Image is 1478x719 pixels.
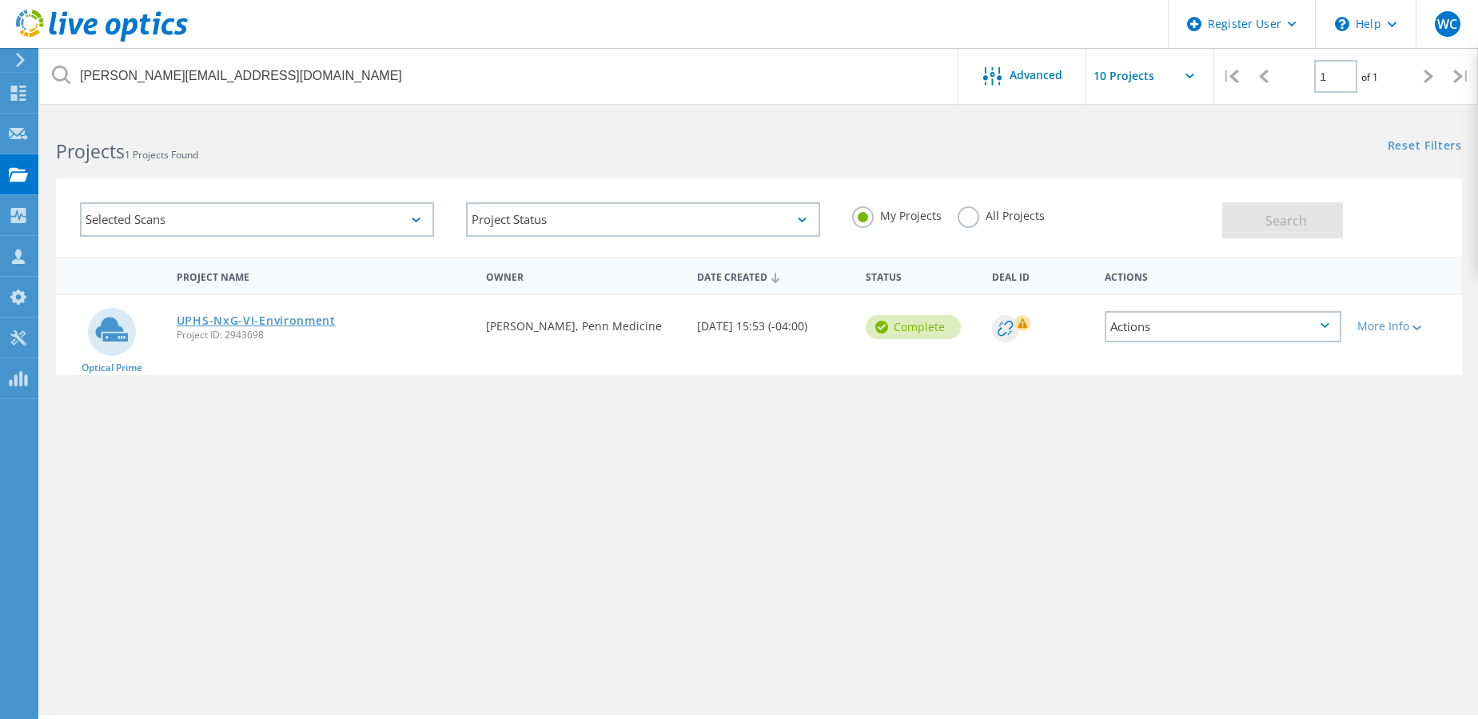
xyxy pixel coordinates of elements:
[1265,212,1307,230] span: Search
[1335,17,1349,31] svg: \n
[1388,140,1462,154] a: Reset Filters
[958,206,1045,222] label: All Projects
[689,295,858,348] div: [DATE] 15:53 (-04:00)
[1105,311,1342,342] div: Actions
[80,202,434,237] div: Selected Scans
[1010,70,1062,81] span: Advanced
[169,261,478,290] div: Project Name
[1445,48,1478,105] div: |
[177,330,470,340] span: Project ID: 2943698
[478,261,689,290] div: Owner
[16,34,188,45] a: Live Optics Dashboard
[984,261,1097,290] div: Deal Id
[1357,321,1454,332] div: More Info
[852,206,942,222] label: My Projects
[858,261,984,290] div: Status
[40,48,959,104] input: Search projects by name, owner, ID, company, etc
[689,261,858,291] div: Date Created
[56,138,125,164] b: Projects
[1222,202,1343,238] button: Search
[1214,48,1247,105] div: |
[1437,18,1457,30] span: WC
[466,202,820,237] div: Project Status
[82,363,142,373] span: Optical Prime
[478,295,689,348] div: [PERSON_NAME], Penn Medicine
[1361,70,1378,84] span: of 1
[866,315,961,339] div: Complete
[177,315,336,326] a: UPHS-NxG-VI-Environment
[125,148,198,162] span: 1 Projects Found
[1097,261,1350,290] div: Actions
